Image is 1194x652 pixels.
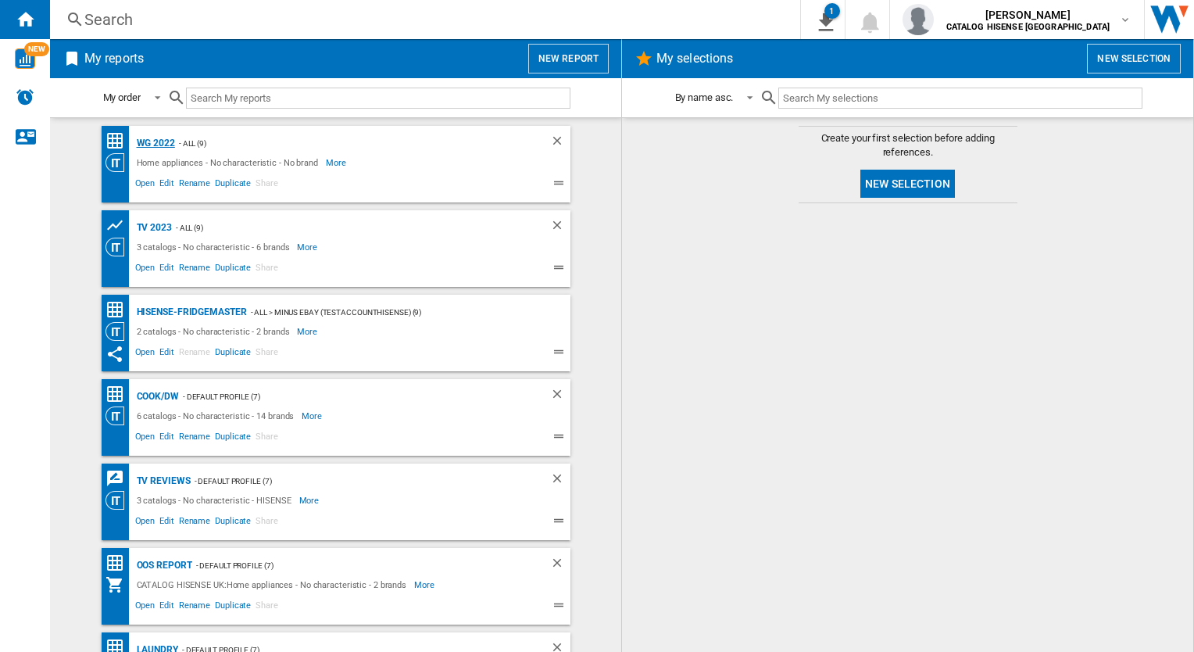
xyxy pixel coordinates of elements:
input: Search My selections [778,88,1142,109]
div: - ALL (9) [172,218,519,238]
span: More [302,407,324,425]
ng-md-icon: This report has been shared with you [105,345,124,364]
div: Delete [550,471,570,491]
span: Duplicate [213,345,253,364]
div: 2 catalogs - No characteristic - 2 brands [133,322,298,341]
span: Duplicate [213,176,253,195]
div: By name asc. [675,91,734,103]
button: New selection [1087,44,1181,73]
span: Edit [157,260,177,279]
input: Search My reports [186,88,570,109]
div: TV Reviews [133,471,191,491]
span: Share [253,345,281,364]
h2: My reports [81,44,147,73]
span: Edit [157,429,177,448]
img: profile.jpg [903,4,934,35]
div: Delete [550,218,570,238]
div: Delete [550,134,570,153]
div: - Default profile (7) [192,556,519,575]
span: Edit [157,598,177,617]
div: My order [103,91,141,103]
span: Edit [157,345,177,364]
span: [PERSON_NAME] [946,7,1110,23]
span: Edit [157,514,177,532]
span: Duplicate [213,429,253,448]
span: More [297,238,320,256]
div: OOS REPORT [133,556,192,575]
div: CATALOG HISENSE UK:Home appliances - No characteristic - 2 brands [133,575,415,594]
div: - All > minus Ebay (testaccounthisense) (9) [247,303,539,322]
span: Open [133,598,158,617]
span: More [297,322,320,341]
div: 3 catalogs - No characteristic - 6 brands [133,238,298,256]
div: My Assortment [105,575,133,594]
span: Rename [177,514,213,532]
div: 6 catalogs - No characteristic - 14 brands [133,407,302,425]
img: wise-card.svg [15,48,35,69]
span: Rename [177,598,213,617]
span: Open [133,176,158,195]
div: - Default profile (7) [179,387,519,407]
div: Category View [105,407,133,425]
span: Share [253,260,281,279]
span: More [326,153,349,172]
span: Rename [177,260,213,279]
span: Rename [177,429,213,448]
span: Duplicate [213,514,253,532]
span: Duplicate [213,260,253,279]
span: Rename [177,176,213,195]
span: Open [133,429,158,448]
span: More [414,575,437,594]
span: Open [133,260,158,279]
div: Price Matrix [105,300,133,320]
div: Category View [105,153,133,172]
div: Delete [550,387,570,407]
span: Rename [177,345,213,364]
div: Category View [105,491,133,510]
span: Open [133,345,158,364]
span: Duplicate [213,598,253,617]
div: COOK/DW [133,387,179,407]
div: Product prices grid [105,216,133,235]
div: Price Matrix [105,553,133,573]
span: Share [253,176,281,195]
div: Category View [105,238,133,256]
div: REVIEWS Matrix [105,469,133,489]
span: Edit [157,176,177,195]
h2: My selections [653,44,736,73]
div: - ALL (9) [175,134,519,153]
span: Open [133,514,158,532]
span: Share [253,598,281,617]
span: NEW [24,42,49,56]
div: Price Matrix [105,385,133,404]
button: New report [528,44,609,73]
div: Price Matrix [105,131,133,151]
b: CATALOG HISENSE [GEOGRAPHIC_DATA] [946,22,1110,32]
div: WG 2022 [133,134,175,153]
span: More [299,491,322,510]
span: Share [253,429,281,448]
img: alerts-logo.svg [16,88,34,106]
div: 1 [824,3,840,19]
div: - Default profile (7) [191,471,519,491]
span: Share [253,514,281,532]
div: Hisense-Fridgemaster [133,303,247,322]
div: Category View [105,322,133,341]
span: Create your first selection before adding references. [799,131,1017,159]
div: Search [84,9,760,30]
button: New selection [860,170,955,198]
div: 3 catalogs - No characteristic - HISENSE [133,491,299,510]
div: Delete [550,556,570,575]
div: Home appliances - No characteristic - No brand [133,153,326,172]
div: TV 2023 [133,218,172,238]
